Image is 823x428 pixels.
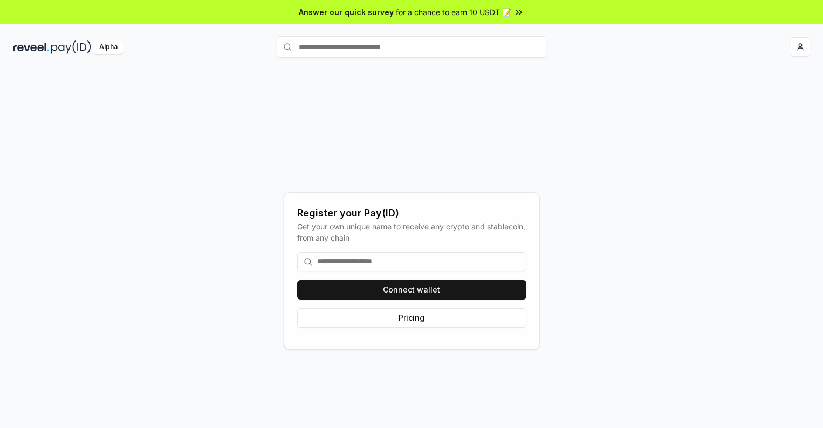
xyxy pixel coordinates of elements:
div: Get your own unique name to receive any crypto and stablecoin, from any chain [297,221,526,243]
img: reveel_dark [13,40,49,54]
span: Answer our quick survey [299,6,394,18]
span: for a chance to earn 10 USDT 📝 [396,6,511,18]
button: Pricing [297,308,526,328]
div: Alpha [93,40,124,54]
img: pay_id [51,40,91,54]
div: Register your Pay(ID) [297,206,526,221]
button: Connect wallet [297,280,526,300]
